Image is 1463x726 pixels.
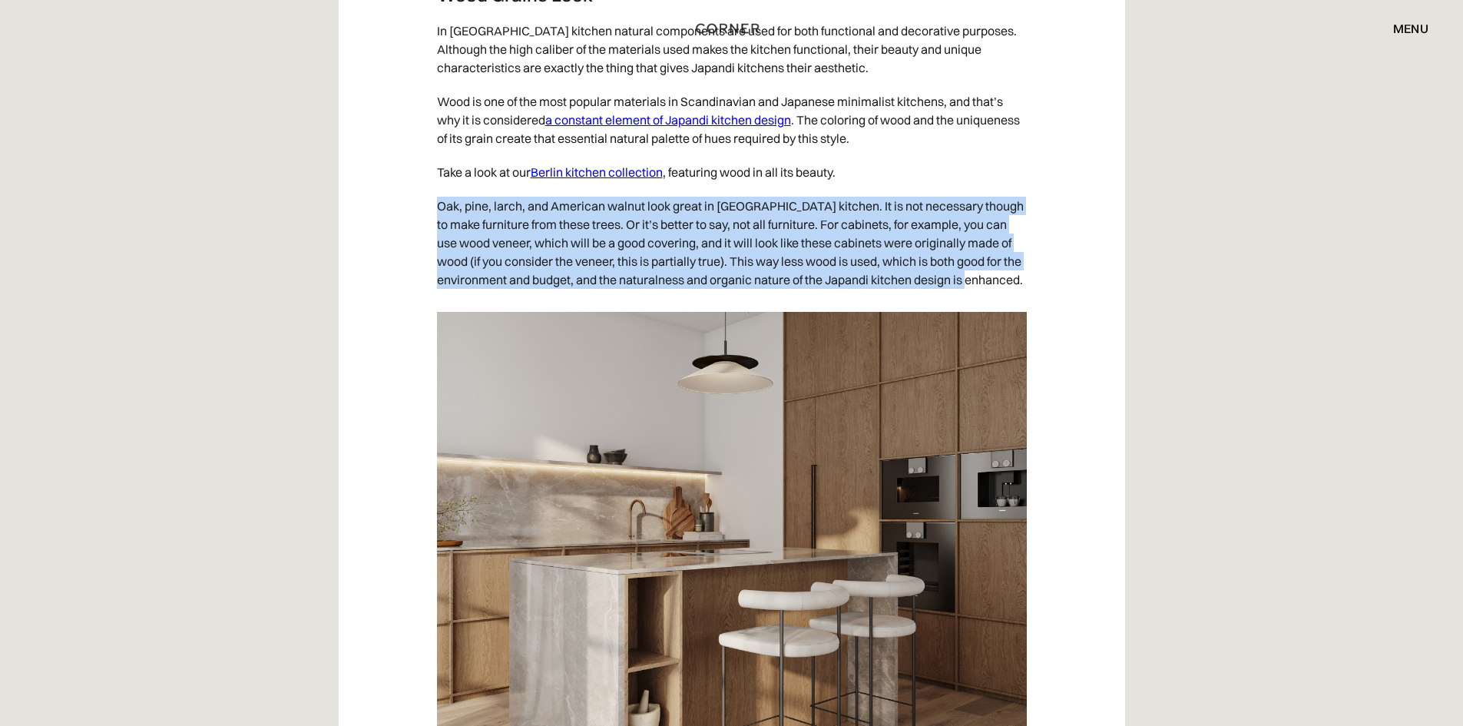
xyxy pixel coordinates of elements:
p: Wood is one of the most popular materials in Scandinavian and Japanese minimalist kitchens, and t... [437,85,1027,155]
a: a constant element of Japandi kitchen design [545,112,791,128]
p: Oak, pine, larch, and American walnut look great in [GEOGRAPHIC_DATA] kitchen. It is not necessar... [437,189,1027,297]
div: menu [1378,15,1428,41]
a: home [677,18,786,38]
p: Take a look at our , featuring wood in all its beauty. [437,155,1027,189]
a: Berlin kitchen collection [531,164,663,180]
div: menu [1393,22,1428,35]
